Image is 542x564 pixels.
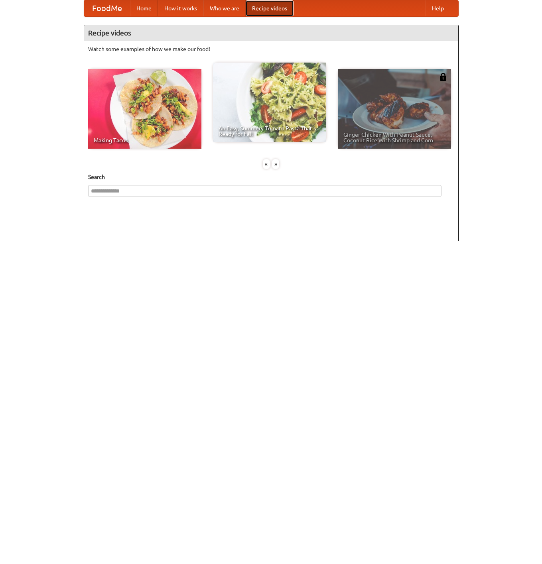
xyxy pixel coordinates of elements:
div: » [272,159,279,169]
a: Who we are [203,0,246,16]
span: An Easy, Summery Tomato Pasta That's Ready for Fall [219,126,321,137]
a: An Easy, Summery Tomato Pasta That's Ready for Fall [213,63,326,142]
p: Watch some examples of how we make our food! [88,45,454,53]
a: Home [130,0,158,16]
h5: Search [88,173,454,181]
h4: Recipe videos [84,25,458,41]
a: FoodMe [84,0,130,16]
a: Making Tacos [88,69,201,149]
a: Recipe videos [246,0,294,16]
div: « [263,159,270,169]
img: 483408.png [439,73,447,81]
span: Making Tacos [94,138,196,143]
a: Help [426,0,450,16]
a: How it works [158,0,203,16]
